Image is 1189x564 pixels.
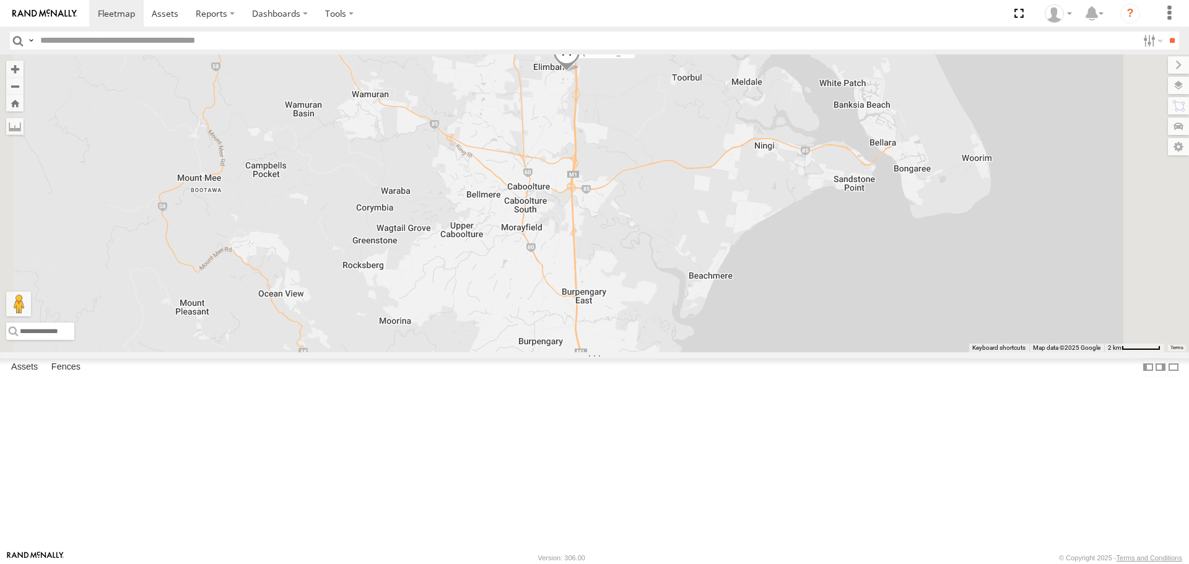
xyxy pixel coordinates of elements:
label: Hide Summary Table [1167,358,1180,376]
button: Zoom Home [6,95,24,111]
label: Measure [6,118,24,135]
span: Map data ©2025 Google [1033,344,1100,351]
button: Zoom out [6,77,24,95]
label: Search Query [26,32,36,50]
label: Map Settings [1168,138,1189,155]
div: Version: 306.00 [538,554,585,562]
a: Terms and Conditions [1117,554,1182,562]
button: Map Scale: 2 km per 59 pixels [1104,344,1164,352]
label: Dock Summary Table to the Left [1142,358,1154,376]
div: Caidee Bell [1040,4,1076,23]
button: Drag Pegman onto the map to open Street View [6,292,31,316]
img: rand-logo.svg [12,9,77,18]
label: Assets [5,359,44,376]
label: Fences [45,359,87,376]
button: Keyboard shortcuts [972,344,1026,352]
button: Zoom in [6,61,24,77]
label: Dock Summary Table to the Right [1154,358,1167,376]
div: © Copyright 2025 - [1059,554,1182,562]
label: Search Filter Options [1138,32,1165,50]
a: Terms (opens in new tab) [1170,345,1183,350]
i: ? [1120,4,1140,24]
span: 2 km [1108,344,1121,351]
a: Visit our Website [7,552,64,564]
